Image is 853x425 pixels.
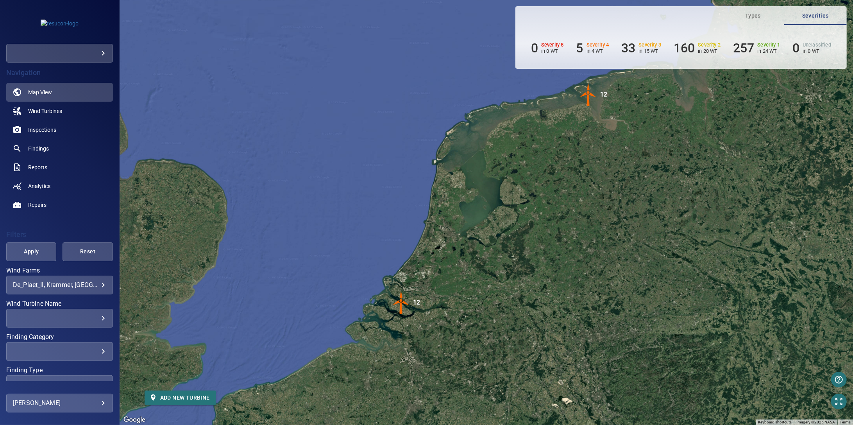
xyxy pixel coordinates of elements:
li: Severity 2 [674,41,721,56]
div: 12 [413,291,420,314]
h4: Navigation [6,69,113,77]
a: Open this area in Google Maps (opens a new window) [122,415,147,425]
span: Inspections [28,126,56,134]
button: Apply [6,242,56,261]
h6: Severity 3 [639,42,662,48]
span: Map View [28,88,52,96]
li: Severity 3 [621,41,661,56]
span: Add new turbine [151,393,210,403]
h6: Severity 4 [587,42,609,48]
div: Finding Type [6,375,113,394]
span: Reports [28,163,47,171]
a: inspections noActive [6,120,113,139]
span: Findings [28,145,49,152]
li: Severity 4 [576,41,609,56]
label: Finding Category [6,334,113,340]
h6: 160 [674,41,695,56]
h6: Severity 1 [758,42,780,48]
a: analytics noActive [6,177,113,195]
h4: Filters [6,231,113,239]
h6: 33 [621,41,635,56]
div: [PERSON_NAME] [13,397,106,409]
p: in 4 WT [587,48,609,54]
a: reports noActive [6,158,113,177]
img: windFarmIconCat4.svg [577,83,600,106]
span: Apply [16,247,46,256]
h6: Severity 5 [541,42,564,48]
label: Wind Farms [6,267,113,274]
h6: 0 [531,41,538,56]
div: De_Plaet_II, Krammer, [GEOGRAPHIC_DATA], [GEOGRAPHIC_DATA] [13,281,106,289]
a: repairs noActive [6,195,113,214]
div: Wind Farms [6,276,113,294]
button: Add new turbine [145,391,216,405]
li: Severity Unclassified [792,41,831,56]
span: Repairs [28,201,46,209]
span: Types [726,11,780,21]
div: Finding Category [6,342,113,361]
button: Reset [63,242,113,261]
img: windFarmIconCat4.svg [390,291,413,314]
span: Severities [789,11,842,21]
a: map active [6,83,113,102]
button: Keyboard shortcuts [758,420,792,425]
div: Wind Turbine Name [6,309,113,328]
div: tesucon [6,44,113,63]
h6: 0 [792,41,799,56]
p: in 0 WT [541,48,564,54]
h6: 257 [733,41,754,56]
span: Wind Turbines [28,107,62,115]
img: Google [122,415,147,425]
label: Finding Type [6,367,113,373]
h6: 5 [576,41,583,56]
p: in 0 WT [803,48,831,54]
h6: Unclassified [803,42,831,48]
a: Terms (opens in new tab) [840,420,851,424]
p: in 15 WT [639,48,662,54]
span: Imagery ©2025 NASA [796,420,835,424]
span: Analytics [28,182,50,190]
li: Severity 1 [733,41,780,56]
p: in 24 WT [758,48,780,54]
a: windturbines noActive [6,102,113,120]
p: in 20 WT [698,48,721,54]
label: Wind Turbine Name [6,301,113,307]
div: 12 [600,83,607,106]
a: findings noActive [6,139,113,158]
img: tesucon-logo [41,20,79,27]
gmp-advanced-marker: 12 [577,83,600,108]
gmp-advanced-marker: 12 [390,291,413,316]
span: Reset [72,247,103,256]
h6: Severity 2 [698,42,721,48]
